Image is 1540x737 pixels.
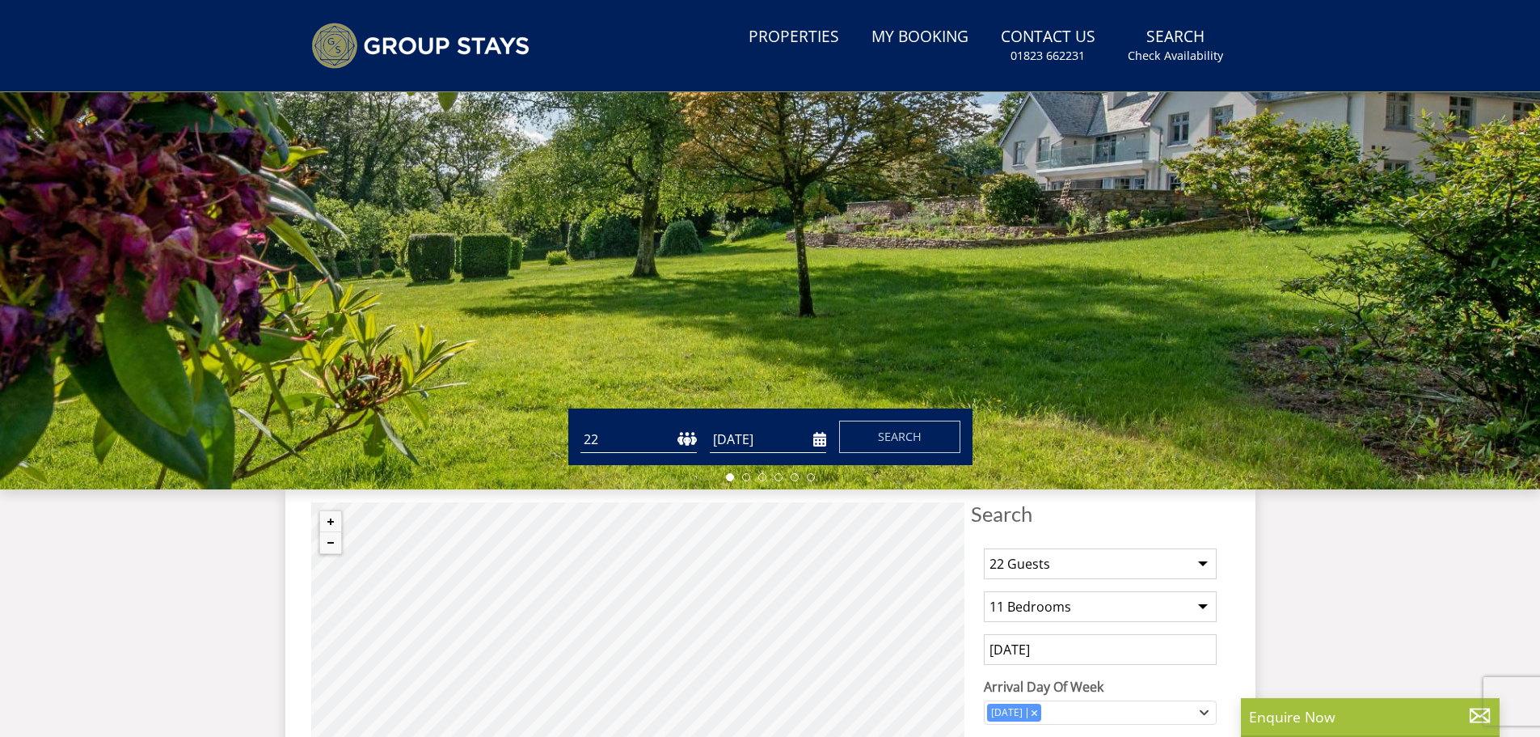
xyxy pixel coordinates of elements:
[984,677,1217,697] label: Arrival Day Of Week
[320,511,341,532] button: Zoom in
[971,502,1230,525] span: Search
[984,701,1217,725] div: Combobox
[1249,706,1491,727] p: Enquire Now
[710,426,826,453] input: Arrival Date
[994,19,1102,72] a: Contact Us01823 662231
[865,19,975,56] a: My Booking
[987,705,1027,720] div: [DATE]
[1010,48,1085,64] small: 01823 662231
[878,429,922,444] span: Search
[839,421,960,453] button: Search
[1121,19,1230,72] a: SearchCheck Availability
[311,23,530,69] img: Group Stays
[320,532,341,553] button: Zoom out
[1128,48,1223,64] small: Check Availability
[984,634,1217,665] input: Arrival Date
[742,19,846,56] a: Properties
